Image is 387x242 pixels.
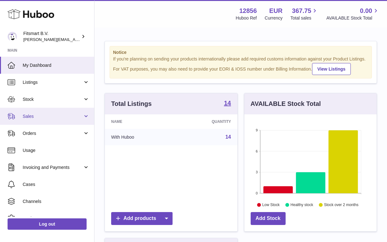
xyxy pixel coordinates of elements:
h3: Total Listings [111,100,152,108]
th: Name [105,114,175,129]
span: 367.75 [292,7,311,15]
a: 367.75 Total sales [290,7,318,21]
span: 0.00 [360,7,372,15]
span: Invoicing and Payments [23,164,83,170]
text: 6 [256,149,258,153]
a: 14 [225,134,231,140]
span: AVAILABLE Stock Total [326,15,379,21]
span: Sales [23,113,83,119]
a: Add Stock [251,212,286,225]
span: Stock [23,96,83,102]
span: Orders [23,130,83,136]
span: Channels [23,199,89,205]
span: My Dashboard [23,62,89,68]
a: Add products [111,212,173,225]
strong: EUR [269,7,282,15]
span: Total sales [290,15,318,21]
text: Healthy stock [290,203,313,207]
text: Low Stock [262,203,280,207]
strong: Notice [113,49,368,55]
span: Listings [23,79,83,85]
div: If you're planning on sending your products internationally please add required customs informati... [113,56,368,75]
div: Currency [265,15,283,21]
span: Settings [23,216,89,222]
span: Cases [23,181,89,187]
a: View Listings [312,63,351,75]
text: Stock over 2 months [324,203,358,207]
div: Fitsmart B.V. [23,31,80,43]
span: Usage [23,147,89,153]
a: Log out [8,218,87,230]
div: Huboo Ref [236,15,257,21]
strong: 14 [224,100,231,106]
a: 0.00 AVAILABLE Stock Total [326,7,379,21]
h3: AVAILABLE Stock Total [251,100,321,108]
text: 9 [256,128,258,132]
span: [PERSON_NAME][EMAIL_ADDRESS][DOMAIN_NAME] [23,37,126,42]
text: 0 [256,191,258,195]
a: 14 [224,100,231,107]
strong: 12856 [239,7,257,15]
th: Quantity [175,114,237,129]
img: jonathan@leaderoo.com [8,32,17,41]
td: With Huboo [105,129,175,145]
text: 3 [256,170,258,174]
